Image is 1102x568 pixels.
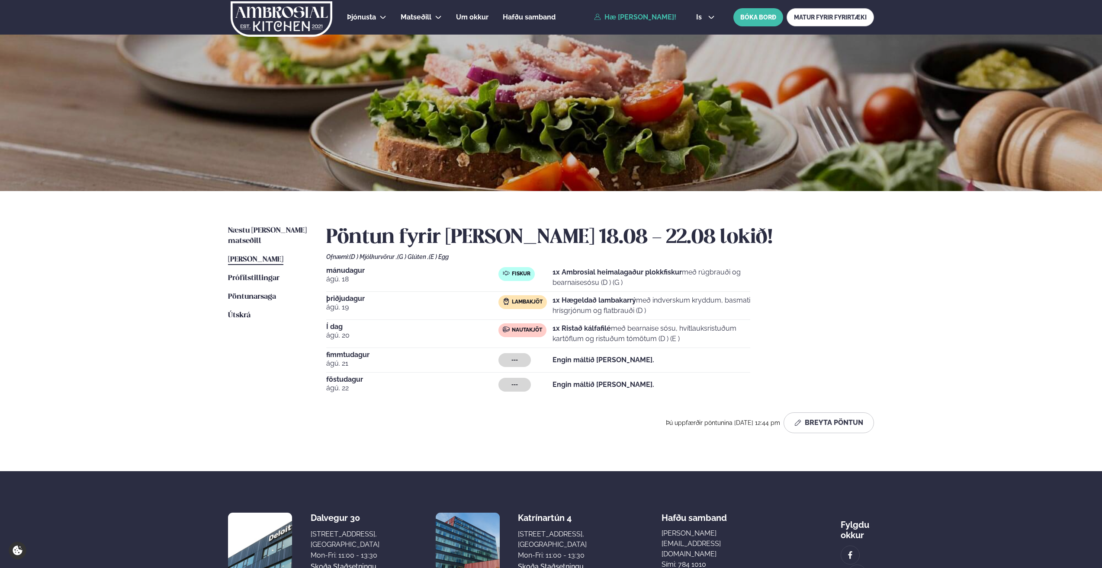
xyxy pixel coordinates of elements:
button: is [689,14,722,21]
strong: 1x Hægeldað lambakarrý [553,296,636,304]
span: (E ) Egg [429,253,449,260]
span: Hafðu samband [503,13,556,21]
span: Næstu [PERSON_NAME] matseðill [228,227,307,245]
span: ágú. 19 [326,302,498,313]
strong: 1x Ristað kálfafilé [553,324,611,332]
span: Prófílstillingar [228,274,280,282]
a: Cookie settings [9,542,26,559]
a: Prófílstillingar [228,273,280,284]
span: ágú. 18 [326,274,498,284]
span: Matseðill [401,13,431,21]
img: fish.svg [503,270,510,277]
div: Dalvegur 30 [311,513,379,523]
div: [STREET_ADDRESS], [GEOGRAPHIC_DATA] [518,529,587,550]
a: Um okkur [456,12,488,22]
span: ágú. 21 [326,358,498,369]
span: Nautakjöt [512,327,542,334]
span: Þjónusta [347,13,376,21]
span: --- [511,357,518,364]
strong: Engin máltíð [PERSON_NAME]. [553,356,654,364]
span: mánudagur [326,267,498,274]
div: [STREET_ADDRESS], [GEOGRAPHIC_DATA] [311,529,379,550]
div: Fylgdu okkur [841,513,874,540]
div: Ofnæmi: [326,253,874,260]
div: Mon-Fri: 11:00 - 13:30 [518,550,587,561]
span: --- [511,381,518,388]
a: Þjónusta [347,12,376,22]
span: Pöntunarsaga [228,293,276,300]
span: föstudagur [326,376,498,383]
div: Mon-Fri: 11:00 - 13:30 [311,550,379,561]
a: [PERSON_NAME][EMAIL_ADDRESS][DOMAIN_NAME] [662,528,766,559]
p: með bearnaise sósu, hvítlauksristuðum kartöflum og ristuðum tómötum (D ) (E ) [553,323,750,344]
span: ágú. 22 [326,383,498,393]
span: Þú uppfærðir pöntunina [DATE] 12:44 pm [666,419,780,426]
span: Útskrá [228,312,251,319]
a: Hafðu samband [503,12,556,22]
span: Fiskur [512,271,530,278]
span: Hafðu samband [662,506,727,523]
h2: Pöntun fyrir [PERSON_NAME] 18.08 - 22.08 lokið! [326,226,874,250]
span: (G ) Glúten , [397,253,429,260]
button: BÓKA BORÐ [733,8,783,26]
span: ágú. 20 [326,330,498,341]
img: beef.svg [503,326,510,333]
strong: 1x Ambrosial heimalagaður plokkfiskur [553,268,682,276]
span: fimmtudagur [326,351,498,358]
p: með rúgbrauði og bearnaisesósu (D ) (G ) [553,267,750,288]
div: Katrínartún 4 [518,513,587,523]
strong: Engin máltíð [PERSON_NAME]. [553,380,654,389]
a: Næstu [PERSON_NAME] matseðill [228,226,309,246]
img: image alt [845,550,855,560]
a: Matseðill [401,12,431,22]
img: Lamb.svg [503,298,510,305]
a: [PERSON_NAME] [228,255,283,265]
span: is [696,14,704,21]
span: [PERSON_NAME] [228,256,283,263]
a: image alt [841,546,859,564]
span: þriðjudagur [326,295,498,302]
span: Lambakjöt [512,299,543,306]
a: MATUR FYRIR FYRIRTÆKI [787,8,874,26]
a: Útskrá [228,310,251,321]
span: Um okkur [456,13,488,21]
a: Hæ [PERSON_NAME]! [594,13,676,21]
button: Breyta Pöntun [784,412,874,433]
a: Pöntunarsaga [228,292,276,302]
span: Í dag [326,323,498,330]
span: (D ) Mjólkurvörur , [349,253,397,260]
p: með indverskum kryddum, basmati hrísgrjónum og flatbrauði (D ) [553,295,750,316]
img: logo [230,1,333,37]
